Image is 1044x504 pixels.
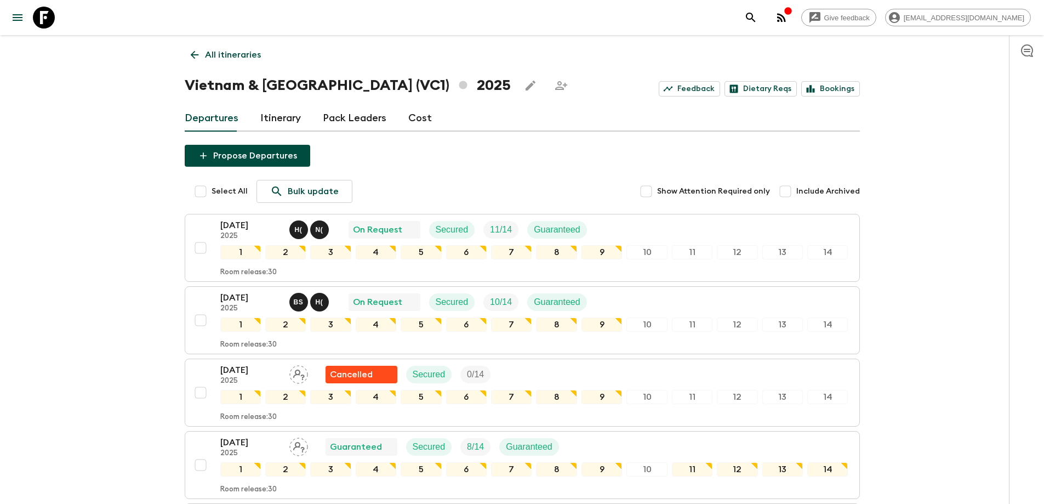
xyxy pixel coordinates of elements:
button: menu [7,7,28,29]
span: Select All [212,186,248,197]
p: H ( [295,225,303,234]
p: Guaranteed [534,296,580,309]
button: Edit this itinerary [520,75,541,97]
div: 4 [356,318,396,332]
div: 14 [807,245,848,259]
p: [DATE] [220,219,281,232]
div: 4 [356,462,396,477]
span: [EMAIL_ADDRESS][DOMAIN_NAME] [898,14,1030,22]
div: Trip Fill [483,293,518,311]
p: On Request [353,296,402,309]
div: Flash Pack cancellation [326,366,397,383]
p: 2025 [220,449,281,458]
div: 13 [762,390,803,404]
p: Guaranteed [330,440,382,454]
a: Departures [185,105,238,132]
div: 13 [762,245,803,259]
p: 10 / 14 [490,296,512,309]
p: 2025 [220,377,281,386]
div: Trip Fill [483,221,518,239]
a: All itineraries [185,44,267,66]
div: 7 [491,245,532,259]
div: Secured [429,293,475,311]
p: On Request [353,223,402,236]
button: [DATE]2025Bo Sowath, Hai (Le Mai) NhatOn RequestSecuredTrip FillGuaranteed1234567891011121314Room... [185,286,860,354]
div: 9 [581,318,622,332]
p: Guaranteed [534,223,580,236]
div: 14 [807,318,848,332]
div: 10 [626,245,667,259]
div: 5 [401,245,441,259]
p: 2025 [220,304,281,313]
div: 9 [581,245,622,259]
a: Cost [408,105,432,132]
div: 8 [536,245,577,259]
button: Propose Departures [185,145,310,167]
div: 3 [310,318,351,332]
a: Itinerary [260,105,301,132]
span: Assign pack leader [289,369,308,377]
a: Bulk update [256,180,352,203]
div: 6 [446,245,487,259]
span: Hai (Le Mai) Nhat, Nak (Vong) Sararatanak [289,224,331,233]
p: [DATE] [220,436,281,449]
p: All itineraries [205,48,261,61]
h1: Vietnam & [GEOGRAPHIC_DATA] (VC1) 2025 [185,75,511,97]
div: 7 [491,318,532,332]
div: 5 [401,390,441,404]
div: 12 [717,318,757,332]
div: 9 [581,390,622,404]
p: B S [294,298,304,307]
div: 2 [265,390,306,404]
span: Assign pack leader [289,441,308,450]
div: 6 [446,462,487,477]
div: 7 [491,390,532,404]
button: search adventures [740,7,762,29]
div: 11 [672,462,712,477]
p: Bulk update [288,185,339,198]
div: 11 [672,390,712,404]
a: Feedback [659,81,720,97]
div: Secured [406,438,452,456]
div: 8 [536,462,577,477]
div: 7 [491,462,532,477]
p: N ( [316,225,323,234]
div: 10 [626,318,667,332]
div: 12 [717,245,757,259]
div: 5 [401,462,441,477]
div: 11 [672,318,712,332]
div: 11 [672,245,712,259]
p: H ( [316,298,323,307]
p: Room release: 30 [220,341,277,349]
div: Secured [429,221,475,239]
div: 9 [581,462,622,477]
div: 1 [220,390,261,404]
div: 2 [265,245,306,259]
div: Secured [406,366,452,383]
div: 14 [807,390,848,404]
p: 2025 [220,232,281,241]
span: Include Archived [796,186,860,197]
div: 1 [220,245,261,259]
button: [DATE]2025Assign pack leaderGuaranteedSecuredTrip FillGuaranteed1234567891011121314Room release:30 [185,431,860,499]
button: [DATE]2025Hai (Le Mai) Nhat, Nak (Vong) SararatanakOn RequestSecuredTrip FillGuaranteed1234567891... [185,214,860,282]
div: 4 [356,245,396,259]
div: 4 [356,390,396,404]
div: 8 [536,390,577,404]
div: 3 [310,462,351,477]
div: 10 [626,462,667,477]
div: 3 [310,390,351,404]
p: 8 / 14 [467,440,484,454]
span: Show Attention Required only [657,186,770,197]
button: [DATE]2025Assign pack leaderFlash Pack cancellationSecuredTrip Fill1234567891011121314Room releas... [185,359,860,427]
div: 14 [807,462,848,477]
div: 10 [626,390,667,404]
div: 3 [310,245,351,259]
a: Bookings [801,81,860,97]
p: Room release: 30 [220,413,277,422]
span: Share this itinerary [550,75,572,97]
div: 6 [446,390,487,404]
p: Secured [436,296,469,309]
div: Trip Fill [460,366,490,383]
p: [DATE] [220,364,281,377]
